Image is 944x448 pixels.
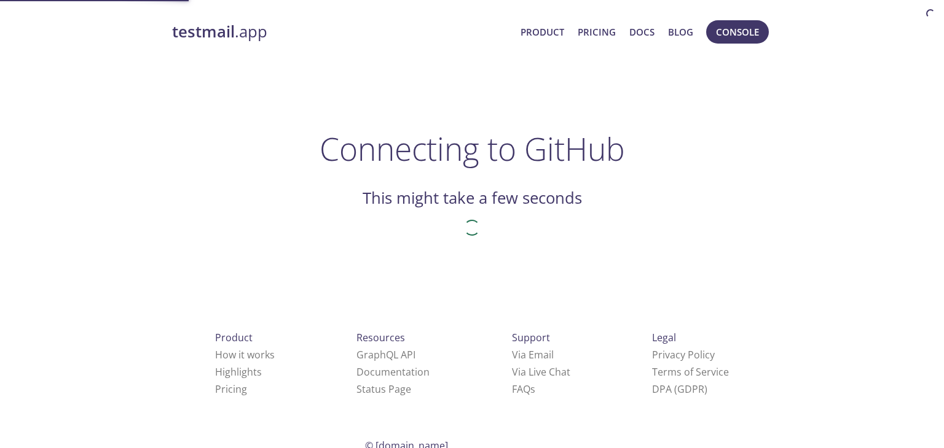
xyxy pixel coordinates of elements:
strong: testmail [172,21,235,42]
span: Resources [356,331,405,344]
a: Pricing [578,24,616,40]
a: How it works [215,348,275,361]
a: Docs [629,24,655,40]
h2: This might take a few seconds [363,188,582,209]
a: Status Page [356,382,411,396]
a: DPA (GDPR) [652,382,707,396]
button: Console [706,20,769,44]
a: GraphQL API [356,348,415,361]
a: Product [521,24,564,40]
a: Via Live Chat [512,365,570,379]
a: testmail.app [172,21,511,42]
h1: Connecting to GitHub [320,130,625,167]
a: Via Email [512,348,554,361]
a: Pricing [215,382,247,396]
span: Console [716,24,759,40]
span: Legal [652,331,676,344]
span: s [530,382,535,396]
a: FAQ [512,382,535,396]
a: Privacy Policy [652,348,715,361]
a: Highlights [215,365,262,379]
a: Terms of Service [652,365,729,379]
span: Support [512,331,550,344]
span: Product [215,331,253,344]
a: Documentation [356,365,430,379]
a: Blog [668,24,693,40]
